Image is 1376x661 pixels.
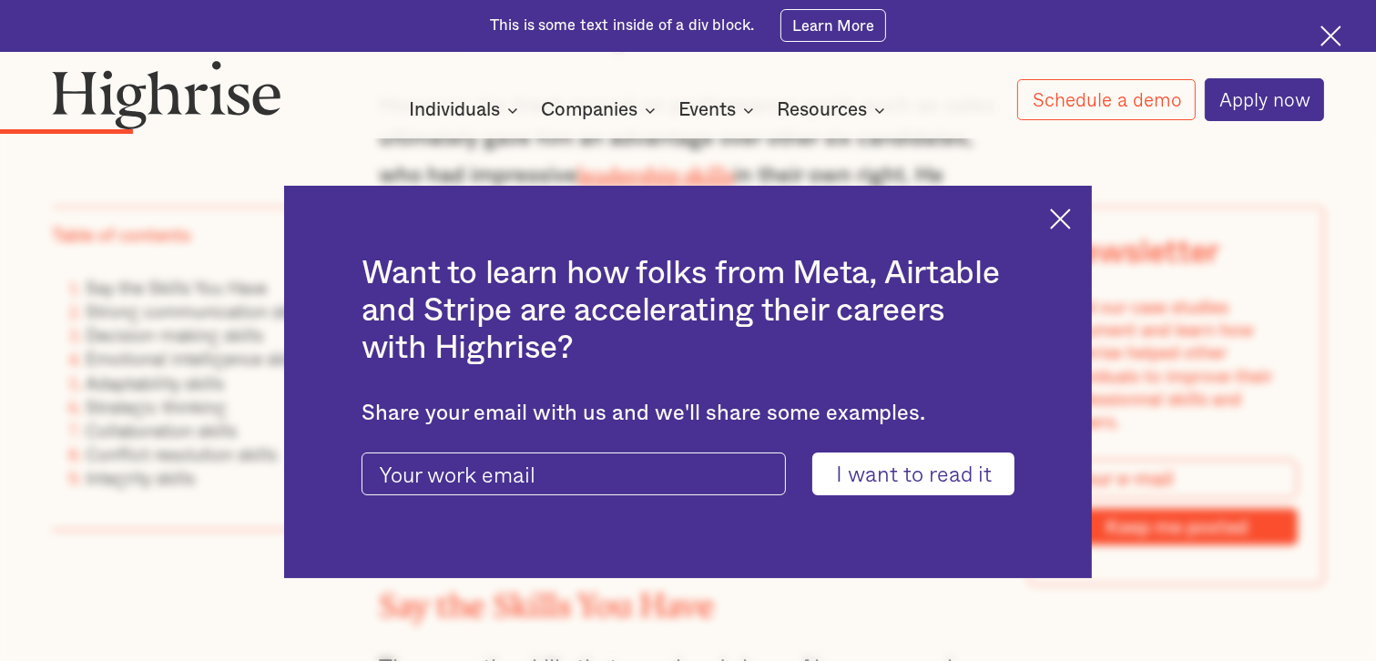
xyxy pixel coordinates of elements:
[777,99,867,121] div: Resources
[678,99,759,121] div: Events
[409,99,524,121] div: Individuals
[1050,208,1071,229] img: Cross icon
[490,15,755,36] div: This is some text inside of a div block.
[812,453,1014,495] input: I want to read it
[541,99,661,121] div: Companies
[678,99,736,121] div: Events
[362,402,1015,427] div: Share your email with us and we'll share some examples.
[362,255,1015,367] h2: Want to learn how folks from Meta, Airtable and Stripe are accelerating their careers with Highrise?
[362,453,786,495] input: Your work email
[409,99,500,121] div: Individuals
[1017,79,1196,121] a: Schedule a demo
[1320,25,1341,46] img: Cross icon
[362,453,1015,495] form: current-ascender-blog-article-modal-form
[541,99,637,121] div: Companies
[780,9,887,42] a: Learn More
[777,99,891,121] div: Resources
[52,60,282,129] img: Highrise logo
[1205,78,1325,120] a: Apply now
